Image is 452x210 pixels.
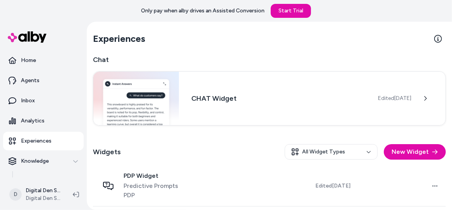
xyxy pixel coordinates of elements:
a: Chat widgetCHAT WidgetEdited[DATE] [93,71,446,126]
p: Inbox [21,97,35,105]
a: Inbox [3,91,84,110]
span: Predictive Prompts PDP [124,181,188,200]
span: D [9,188,22,201]
button: New Widget [384,144,446,160]
button: All Widget Types [285,144,378,160]
a: Start Trial [271,4,311,18]
img: alby Logo [8,31,46,43]
button: DDigital Den Security & Pets ShopifyDigital Den Security & Pets [5,182,67,207]
a: Analytics [3,112,84,130]
span: Edited [DATE] [378,95,411,102]
p: Analytics [21,117,45,125]
h2: Experiences [93,33,145,45]
p: Digital Den Security & Pets Shopify [26,187,60,195]
a: Products [16,171,84,190]
a: Agents [3,71,84,90]
span: Edited [DATE] [315,182,351,190]
h2: Widgets [93,146,121,157]
a: Home [3,51,84,70]
p: Products [24,177,47,184]
a: Experiences [3,132,84,150]
img: Chat widget [93,72,179,125]
p: Knowledge [21,157,49,165]
h3: CHAT Widget [191,93,366,104]
span: PDP Widget [124,172,188,180]
p: Experiences [21,137,52,145]
button: Knowledge [3,152,84,170]
span: Digital Den Security & Pets [26,195,60,202]
p: Only pay when alby drives an Assisted Conversion [141,7,265,15]
p: Agents [21,77,40,84]
h2: Chat [93,54,446,65]
p: Home [21,57,36,64]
